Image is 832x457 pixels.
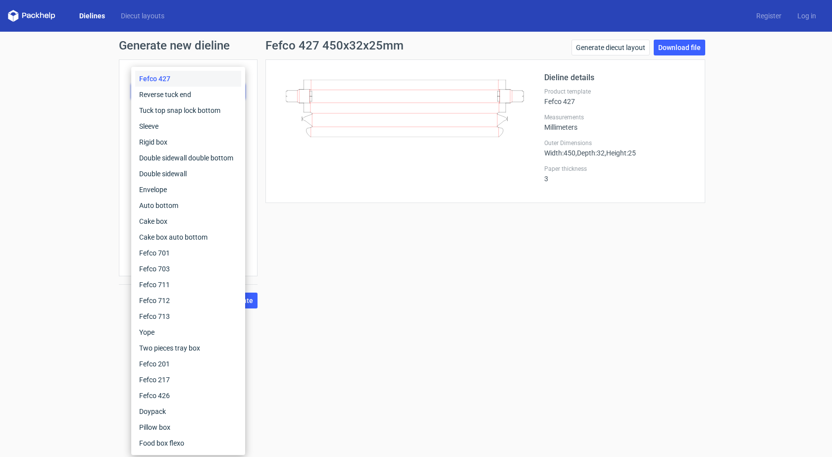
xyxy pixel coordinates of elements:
div: Fefco 217 [135,372,241,388]
div: Sleeve [135,118,241,134]
label: Measurements [544,113,693,121]
div: Fefco 201 [135,356,241,372]
a: Diecut layouts [113,11,172,21]
span: , Height : 25 [605,149,636,157]
div: Fefco 427 [135,71,241,87]
div: Yope [135,324,241,340]
h1: Fefco 427 450x32x25mm [265,40,404,51]
div: 3 [544,165,693,183]
div: Millimeters [544,113,693,131]
div: Tuck top snap lock bottom [135,102,241,118]
div: Fefco 427 [544,88,693,105]
div: Auto bottom [135,198,241,213]
a: Generate diecut layout [572,40,650,55]
h1: Generate new dieline [119,40,713,51]
span: Width : 450 [544,149,575,157]
span: , Depth : 32 [575,149,605,157]
div: Pillow box [135,419,241,435]
div: Fefco 713 [135,308,241,324]
div: Fefco 712 [135,293,241,308]
div: Double sidewall double bottom [135,150,241,166]
div: Rigid box [135,134,241,150]
label: Product template [544,88,693,96]
a: Dielines [71,11,113,21]
div: Cake box auto bottom [135,229,241,245]
div: Cake box [135,213,241,229]
div: Envelope [135,182,241,198]
label: Outer Dimensions [544,139,693,147]
div: Fefco 711 [135,277,241,293]
div: Double sidewall [135,166,241,182]
a: Download file [654,40,705,55]
div: Food box flexo [135,435,241,451]
h2: Dieline details [544,72,693,84]
div: Two pieces tray box [135,340,241,356]
div: Doypack [135,404,241,419]
a: Register [748,11,789,21]
label: Paper thickness [544,165,693,173]
div: Fefco 426 [135,388,241,404]
div: Reverse tuck end [135,87,241,102]
div: Fefco 701 [135,245,241,261]
div: Fefco 703 [135,261,241,277]
a: Log in [789,11,824,21]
